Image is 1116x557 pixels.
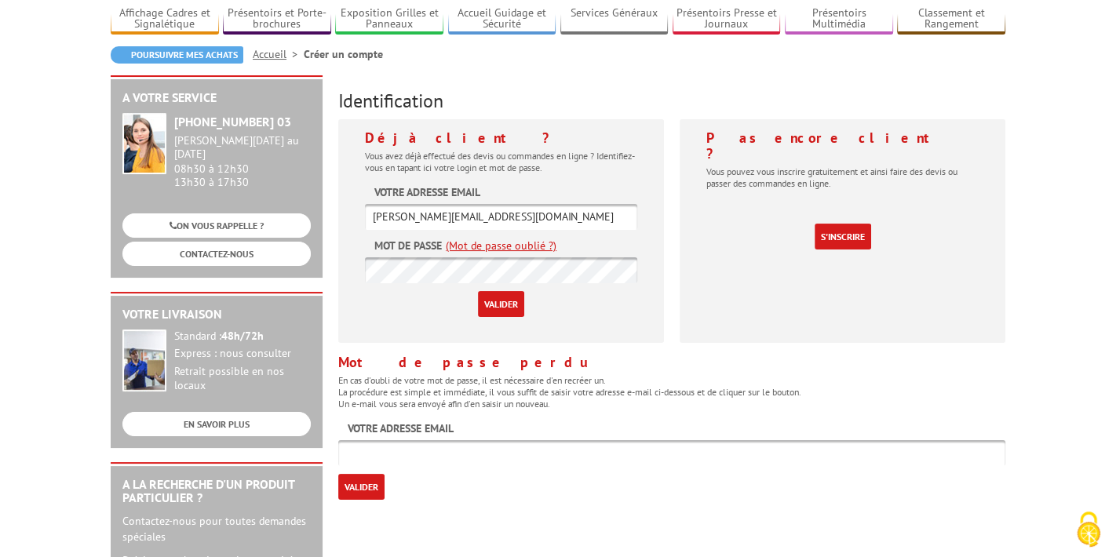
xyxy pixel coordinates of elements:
a: Poursuivre mes achats [111,46,243,64]
div: [PERSON_NAME][DATE] au [DATE] [174,134,311,161]
label: Votre adresse email [348,420,454,436]
a: Affichage Cadres et Signalétique [111,6,219,32]
strong: 48h/72h [221,329,264,343]
p: Vous avez déjà effectué des devis ou commandes en ligne ? Identifiez-vous en tapant ici votre log... [365,150,637,173]
a: (Mot de passe oublié ?) [446,238,556,253]
a: Présentoirs Multimédia [785,6,893,32]
h4: Pas encore client ? [706,130,979,162]
button: Cookies (fenêtre modale) [1061,504,1116,557]
img: Cookies (fenêtre modale) [1069,510,1108,549]
h2: A la recherche d'un produit particulier ? [122,478,311,505]
img: widget-livraison.jpg [122,329,166,391]
label: Votre adresse email [374,184,480,200]
h4: Déjà client ? [365,130,637,146]
a: Accueil [253,47,304,61]
h4: Mot de passe perdu [338,355,1005,370]
a: S'inscrire [815,224,871,249]
strong: [PHONE_NUMBER] 03 [174,114,291,129]
a: Classement et Rangement [897,6,1005,32]
label: Mot de passe [374,238,442,253]
input: Valider [338,474,385,500]
img: widget-service.jpg [122,113,166,174]
h2: Votre livraison [122,308,311,322]
a: ON VOUS RAPPELLE ? [122,213,311,238]
a: EN SAVOIR PLUS [122,412,311,436]
div: Retrait possible en nos locaux [174,365,311,393]
p: Contactez-nous pour toutes demandes spéciales [122,513,311,544]
div: Express : nous consulter [174,347,311,361]
div: 08h30 à 12h30 13h30 à 17h30 [174,134,311,188]
p: En cas d'oubli de votre mot de passe, il est nécessaire d'en recréer un. La procédure est simple ... [338,374,1005,410]
li: Créer un compte [304,46,383,62]
a: Présentoirs Presse et Journaux [673,6,781,32]
a: Présentoirs et Porte-brochures [223,6,331,32]
a: CONTACTEZ-NOUS [122,242,311,266]
h3: Identification [338,91,1005,111]
a: Exposition Grilles et Panneaux [335,6,443,32]
a: Accueil Guidage et Sécurité [448,6,556,32]
a: Services Généraux [560,6,669,32]
h2: A votre service [122,91,311,105]
p: Vous pouvez vous inscrire gratuitement et ainsi faire des devis ou passer des commandes en ligne. [706,166,979,189]
div: Standard : [174,329,311,344]
input: Valider [478,291,524,317]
